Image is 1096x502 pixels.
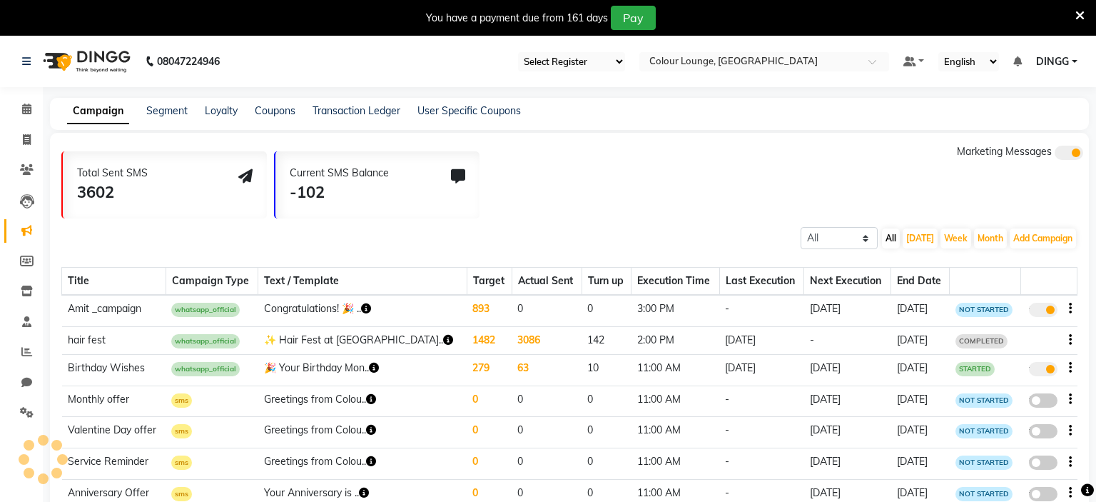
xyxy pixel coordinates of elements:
[467,448,512,480] td: 0
[582,295,631,326] td: 0
[882,229,900,249] button: All
[467,354,512,386] td: 279
[804,326,891,354] td: -
[290,166,389,181] div: Current SMS Balance
[631,417,720,448] td: 11:00 AM
[955,334,1008,348] span: COMPLETED
[957,145,1052,158] span: Marketing Messages
[804,295,891,326] td: [DATE]
[582,268,631,296] th: Turn up
[512,295,582,326] td: 0
[955,393,1013,408] span: NOT STARTED
[62,417,166,448] td: Valentine Day offer
[719,268,803,296] th: Last Execution
[258,268,467,296] th: Text / Template
[804,448,891,480] td: [DATE]
[258,386,467,417] td: Greetings from Colou..
[955,456,1013,470] span: NOT STARTED
[891,295,950,326] td: [DATE]
[512,326,582,354] td: 3086
[62,326,166,354] td: hair fest
[467,417,512,448] td: 0
[804,386,891,417] td: [DATE]
[955,424,1013,438] span: NOT STARTED
[955,487,1013,501] span: NOT STARTED
[171,424,192,438] span: sms
[467,268,512,296] th: Target
[582,386,631,417] td: 0
[582,354,631,386] td: 10
[1029,393,1057,408] label: false
[719,448,803,480] td: -
[467,386,512,417] td: 0
[1029,362,1057,376] label: true
[512,448,582,480] td: 0
[166,268,258,296] th: Campaign Type
[467,326,512,354] td: 1482
[258,448,467,480] td: Greetings from Colou..
[903,229,938,249] button: [DATE]
[512,268,582,296] th: Actual Sent
[62,295,166,326] td: Amit _campaign
[582,448,631,480] td: 0
[631,354,720,386] td: 11:00 AM
[582,417,631,448] td: 0
[313,104,400,117] a: Transaction Ledger
[512,354,582,386] td: 63
[631,326,720,354] td: 2:00 PM
[719,295,803,326] td: -
[1029,303,1057,317] label: true
[205,104,238,117] a: Loyalty
[719,326,803,354] td: [DATE]
[62,268,166,296] th: Title
[955,362,995,376] span: STARTED
[955,303,1013,317] span: NOT STARTED
[77,166,148,181] div: Total Sent SMS
[631,448,720,480] td: 11:00 AM
[255,104,295,117] a: Coupons
[62,448,166,480] td: Service Reminder
[171,393,192,408] span: sms
[891,386,950,417] td: [DATE]
[1029,456,1057,470] label: false
[974,229,1007,249] button: Month
[582,326,631,354] td: 142
[891,417,950,448] td: [DATE]
[258,295,467,326] td: Congratulations! 🎉 ..
[940,229,971,249] button: Week
[1029,487,1057,501] label: false
[512,417,582,448] td: 0
[62,386,166,417] td: Monthly offer
[719,354,803,386] td: [DATE]
[417,104,521,117] a: User Specific Coupons
[631,386,720,417] td: 11:00 AM
[804,417,891,448] td: [DATE]
[171,487,192,501] span: sms
[1036,54,1069,69] span: DINGG
[631,295,720,326] td: 3:00 PM
[467,295,512,326] td: 893
[891,448,950,480] td: [DATE]
[171,456,192,470] span: sms
[631,268,720,296] th: Execution Time
[512,386,582,417] td: 0
[1010,229,1076,249] button: Add Campaign
[258,417,467,448] td: Greetings from Colou..
[611,6,656,30] button: Pay
[157,41,220,81] b: 08047224946
[171,303,240,317] span: whatsapp_official
[171,334,240,348] span: whatsapp_official
[426,11,608,26] div: You have a payment due from 161 days
[891,326,950,354] td: [DATE]
[171,362,240,376] span: whatsapp_official
[258,354,467,386] td: 🎉 Your Birthday Mon..
[62,354,166,386] td: Birthday Wishes
[719,417,803,448] td: -
[146,104,188,117] a: Segment
[67,99,129,124] a: Campaign
[1029,424,1057,438] label: false
[891,268,950,296] th: End Date
[719,386,803,417] td: -
[290,181,389,204] div: -102
[36,41,134,81] img: logo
